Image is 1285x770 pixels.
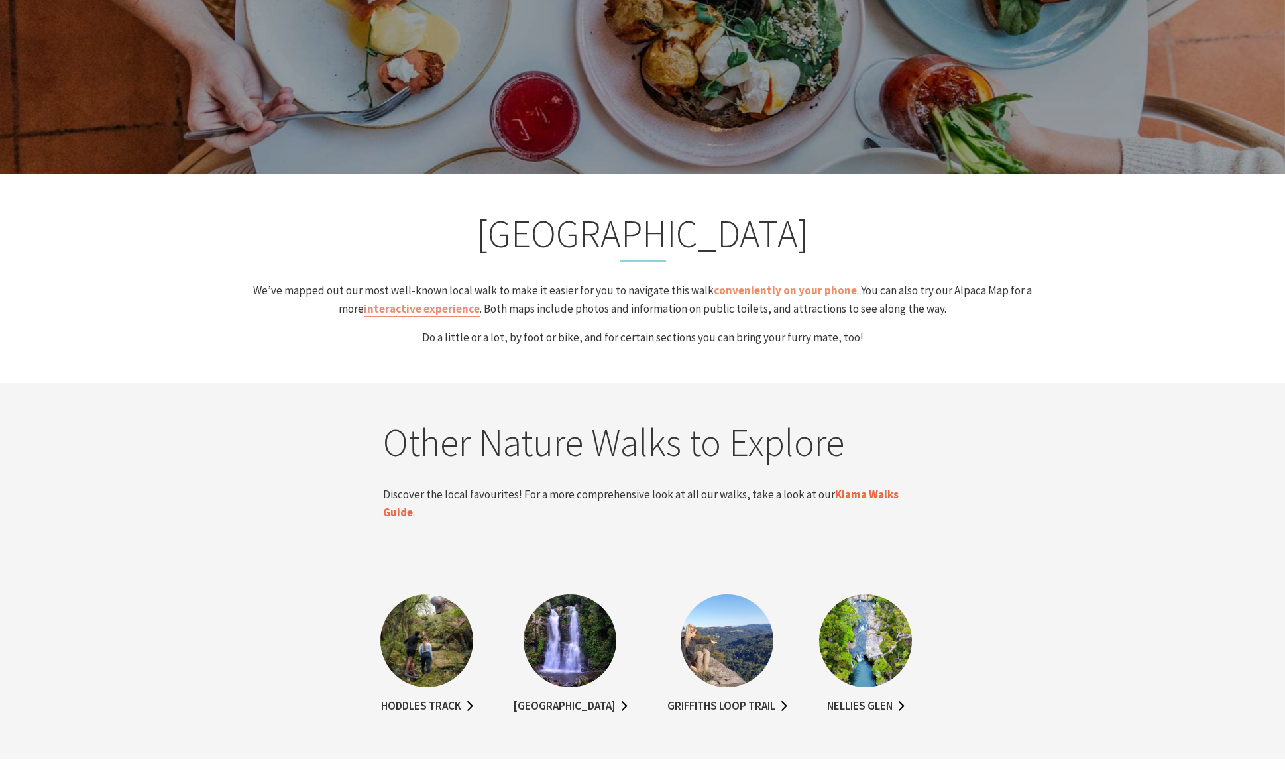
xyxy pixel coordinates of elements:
[383,419,903,466] h2: Other Nature Walks to Explore
[383,487,899,520] a: Kiama Walks Guide
[524,594,616,687] img: Phil Winterton Photography - Natural Wonder - Minnamurra Rainforest Falls Walk
[422,330,864,345] span: Do a little or a lot, by foot or bike, and for certain sections you can bring your furry mate, too!
[714,283,857,298] a: conveniently on your phone
[381,697,473,716] a: Hoddles Track
[383,487,899,520] span: Discover the local favourites! For a more comprehensive look at all our walks, take a look at our .
[667,697,787,716] a: Griffiths Loop Trail
[827,697,905,716] a: Nellies Glen
[513,697,628,716] a: [GEOGRAPHIC_DATA]
[253,283,1032,316] span: We’ve mapped out our most well-known local walk to make it easier for you to navigate this walk ....
[251,211,1035,262] h2: [GEOGRAPHIC_DATA]
[364,302,480,317] a: interactive experience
